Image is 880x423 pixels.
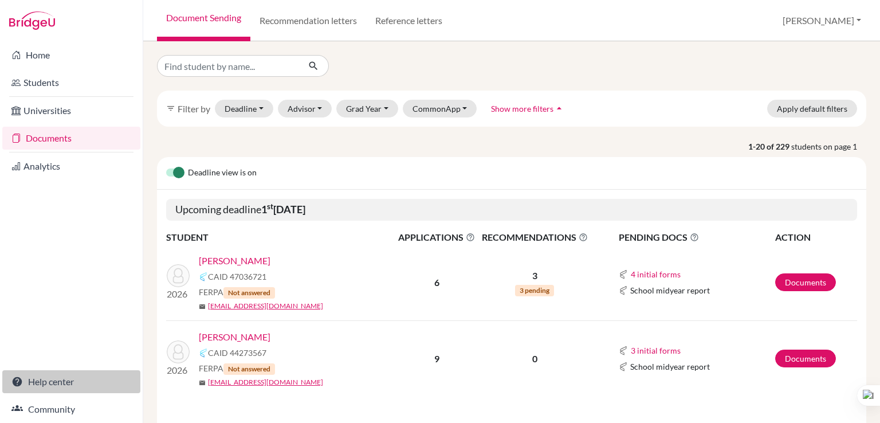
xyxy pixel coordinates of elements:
h5: Upcoming deadline [166,199,857,221]
button: Advisor [278,100,332,117]
img: Common App logo [199,348,208,358]
img: Common App logo [619,346,628,355]
b: 9 [434,353,439,364]
span: 3 pending [515,285,554,296]
span: CAID 47036721 [208,271,266,283]
a: Home [2,44,140,66]
th: ACTION [775,230,857,245]
a: Students [2,71,140,94]
span: FERPA [199,362,275,375]
img: Common App logo [199,272,208,281]
a: Universities [2,99,140,122]
p: 2026 [167,363,190,377]
span: School midyear report [630,361,710,373]
a: Help center [2,370,140,393]
p: 0 [478,352,591,366]
span: School midyear report [630,284,710,296]
a: Analytics [2,155,140,178]
a: Documents [2,127,140,150]
b: 1 [DATE] [261,203,305,216]
th: STUDENT [166,230,395,245]
span: APPLICATIONS [396,230,477,244]
sup: st [267,202,273,211]
img: Common App logo [619,286,628,295]
img: Common App logo [619,270,628,279]
button: 4 initial forms [630,268,681,281]
i: filter_list [166,104,175,113]
span: students on page 1 [791,140,866,152]
span: Show more filters [491,104,553,113]
span: RECOMMENDATIONS [478,230,591,244]
a: [EMAIL_ADDRESS][DOMAIN_NAME] [208,377,323,387]
button: Apply default filters [767,100,857,117]
i: arrow_drop_up [553,103,565,114]
button: Grad Year [336,100,398,117]
button: 3 initial forms [630,344,681,357]
button: CommonApp [403,100,477,117]
span: CAID 44273567 [208,347,266,359]
span: FERPA [199,286,275,299]
button: Deadline [215,100,273,117]
p: 2026 [167,287,190,301]
span: Filter by [178,103,210,114]
img: Bridge-U [9,11,55,30]
a: Community [2,398,140,421]
strong: 1-20 of 229 [748,140,791,152]
span: Not answered [223,287,275,299]
a: [PERSON_NAME] [199,254,270,268]
a: Documents [775,273,836,291]
b: 6 [434,277,439,288]
img: Avanyan, Tigran [167,340,190,363]
img: Atoyan, Davit [167,264,190,287]
span: Deadline view is on [188,166,257,180]
button: [PERSON_NAME] [777,10,866,32]
a: Documents [775,350,836,367]
input: Find student by name... [157,55,299,77]
button: Show more filtersarrow_drop_up [481,100,575,117]
span: Not answered [223,363,275,375]
a: [EMAIL_ADDRESS][DOMAIN_NAME] [208,301,323,311]
span: mail [199,303,206,310]
img: Common App logo [619,362,628,371]
span: PENDING DOCS [619,230,774,244]
p: 3 [478,269,591,283]
span: mail [199,379,206,386]
a: [PERSON_NAME] [199,330,270,344]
